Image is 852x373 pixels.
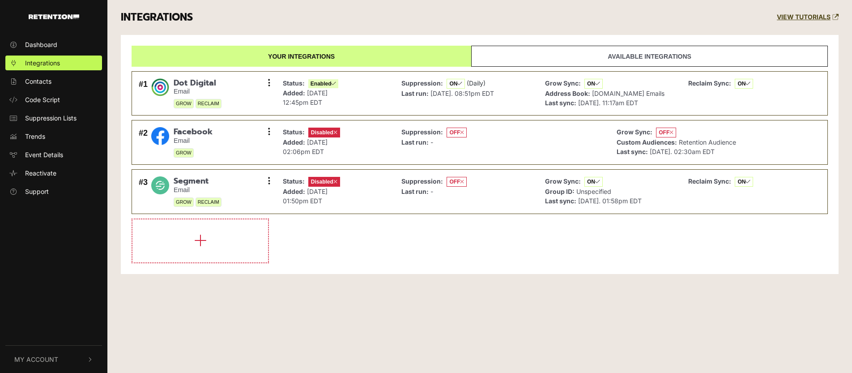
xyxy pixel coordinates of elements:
a: Dashboard [5,37,102,52]
strong: Grow Sync: [617,128,652,136]
strong: Grow Sync: [545,177,581,185]
span: GROW [174,99,194,108]
img: Facebook [151,127,169,145]
span: Dot Digital [174,78,222,88]
span: Support [25,187,49,196]
h3: INTEGRATIONS [121,11,193,24]
div: #3 [139,176,148,207]
span: [DATE]. 11:17am EDT [578,99,638,107]
strong: Suppression: [401,128,443,136]
strong: Reclaim Sync: [688,177,731,185]
strong: Suppression: [401,79,443,87]
a: Contacts [5,74,102,89]
strong: Last sync: [545,197,576,205]
span: Reactivate [25,168,56,178]
strong: Added: [283,138,305,146]
a: Event Details [5,147,102,162]
img: Dot Digital [151,78,169,96]
span: ON [735,177,753,187]
strong: Last run: [401,138,429,146]
span: Trends [25,132,45,141]
span: OFF [656,128,676,137]
small: Email [174,88,222,95]
span: Dashboard [25,40,57,49]
span: [DATE] 01:50pm EDT [283,188,328,205]
a: VIEW TUTORIALS [777,13,839,21]
span: My Account [14,355,58,364]
strong: Grow Sync: [545,79,581,87]
strong: Last run: [401,90,429,97]
a: Support [5,184,102,199]
strong: Custom Audiences: [617,138,677,146]
span: Enabled [308,79,339,88]
small: Email [174,186,222,194]
strong: Added: [283,89,305,97]
strong: Suppression: [401,177,443,185]
span: Suppression Lists [25,113,77,123]
strong: Last sync: [617,148,648,155]
span: Unspecified [576,188,611,195]
strong: Group ID: [545,188,575,195]
strong: Added: [283,188,305,195]
span: Disabled [308,128,340,137]
span: Segment [174,176,222,186]
span: ON [735,79,753,89]
span: ON [584,177,603,187]
span: ON [584,79,603,89]
span: [DATE] 12:45pm EDT [283,89,328,106]
span: Facebook [174,127,213,137]
span: - [430,188,433,195]
span: (Daily) [467,79,486,87]
strong: Last run: [401,188,429,195]
strong: Reclaim Sync: [688,79,731,87]
span: [DOMAIN_NAME] Emails [592,90,665,97]
span: GROW [174,148,194,158]
a: Reactivate [5,166,102,180]
span: Integrations [25,58,60,68]
strong: Address Book: [545,90,590,97]
span: Contacts [25,77,51,86]
span: RECLAIM [196,197,222,207]
span: RECLAIM [196,99,222,108]
a: Suppression Lists [5,111,102,125]
strong: Status: [283,177,305,185]
small: Email [174,137,213,145]
span: [DATE]. 01:58pm EDT [578,197,642,205]
div: #1 [139,78,148,109]
a: Your integrations [132,46,471,67]
strong: Status: [283,79,305,87]
span: [DATE]. 08:51pm EDT [430,90,494,97]
a: Integrations [5,56,102,70]
span: Code Script [25,95,60,104]
span: OFF [447,177,467,187]
img: Segment [151,176,169,194]
strong: Last sync: [545,99,576,107]
strong: Status: [283,128,305,136]
button: My Account [5,346,102,373]
a: Code Script [5,92,102,107]
span: ON [447,79,465,89]
span: GROW [174,197,194,207]
img: Retention.com [29,14,79,19]
span: Disabled [308,177,340,187]
span: [DATE]. 02:30am EDT [650,148,715,155]
span: OFF [447,128,467,137]
a: Available integrations [471,46,828,67]
span: - [430,138,433,146]
div: #2 [139,127,148,158]
span: Event Details [25,150,63,159]
a: Trends [5,129,102,144]
span: Retention Audience [679,138,736,146]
